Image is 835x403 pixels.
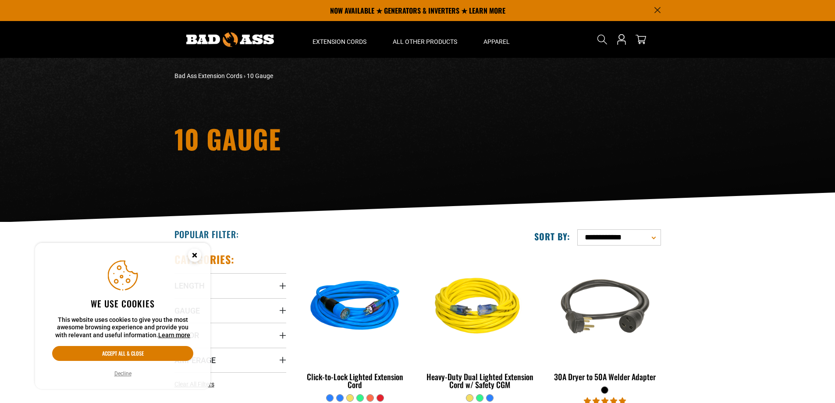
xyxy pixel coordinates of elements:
a: yellow Heavy-Duty Dual Lighted Extension Cord w/ Safety CGM [424,253,536,394]
a: blue Click-to-Lock Lighted Extension Cord [299,253,411,394]
button: Decline [112,369,134,378]
img: Bad Ass Extension Cords [186,32,274,47]
span: Extension Cords [313,38,366,46]
aside: Cookie Consent [35,243,210,389]
label: Sort by: [534,231,570,242]
p: This website uses cookies to give you the most awesome browsing experience and provide you with r... [52,316,193,339]
summary: Search [595,32,609,46]
summary: Color [174,323,286,347]
summary: Amperage [174,348,286,372]
summary: Extension Cords [299,21,380,58]
summary: Gauge [174,298,286,323]
h1: 10 Gauge [174,125,494,152]
h2: We use cookies [52,298,193,309]
img: blue [300,257,410,358]
button: Accept all & close [52,346,193,361]
span: › [244,72,245,79]
a: Bad Ass Extension Cords [174,72,242,79]
summary: All Other Products [380,21,470,58]
div: Click-to-Lock Lighted Extension Cord [299,373,411,389]
h2: Popular Filter: [174,228,239,240]
img: black [550,257,660,358]
span: 10 Gauge [247,72,273,79]
nav: breadcrumbs [174,71,494,81]
span: All Other Products [393,38,457,46]
a: black 30A Dryer to 50A Welder Adapter [549,253,661,386]
span: Apparel [483,38,510,46]
a: Learn more [158,332,190,339]
img: yellow [425,257,535,358]
summary: Length [174,273,286,298]
div: Heavy-Duty Dual Lighted Extension Cord w/ Safety CGM [424,373,536,389]
div: 30A Dryer to 50A Welder Adapter [549,373,661,381]
summary: Apparel [470,21,523,58]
